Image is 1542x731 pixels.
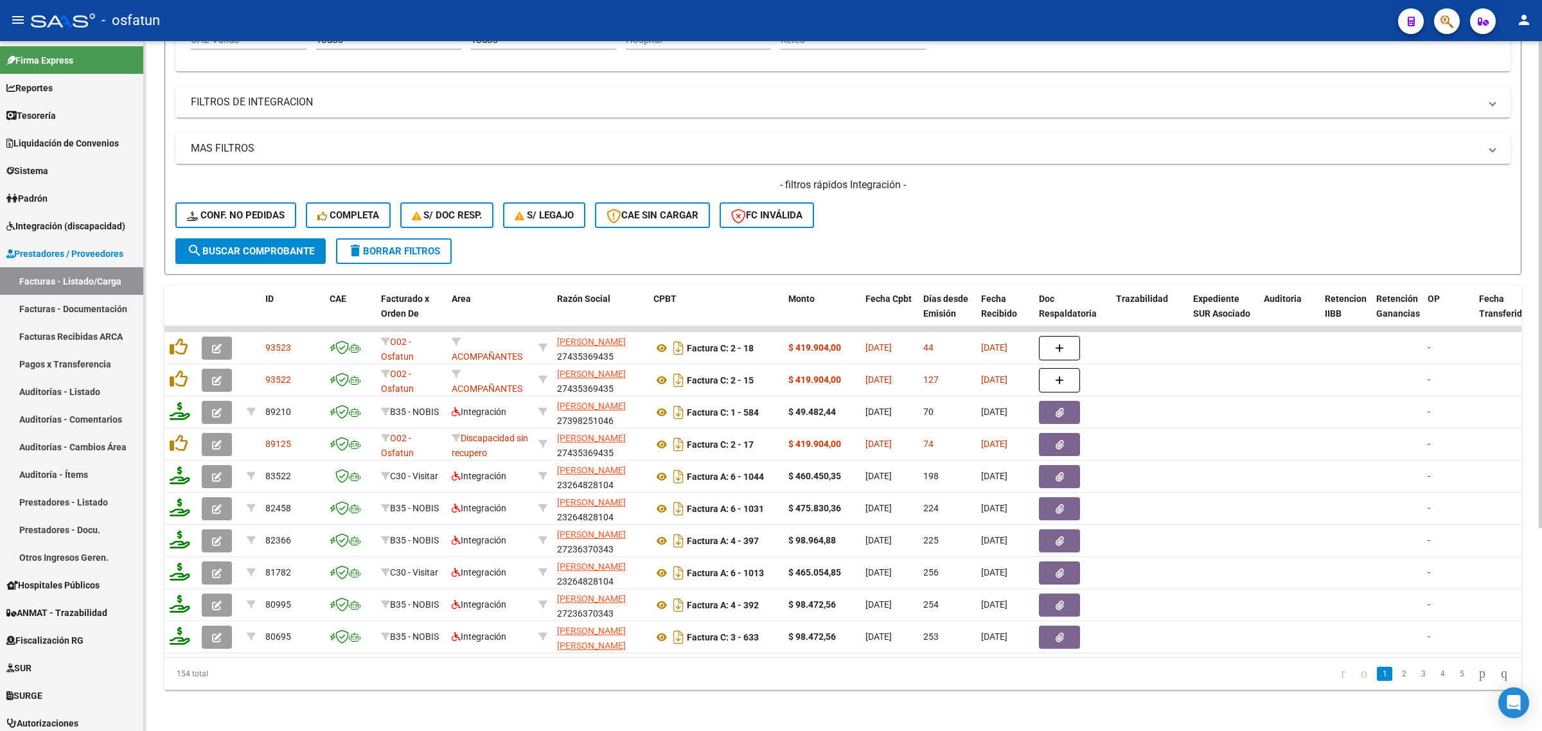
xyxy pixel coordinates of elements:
span: OP [1428,294,1440,304]
mat-expansion-panel-header: MAS FILTROS [175,133,1511,164]
strong: $ 465.054,85 [788,567,841,577]
span: Doc Respaldatoria [1039,294,1097,319]
strong: $ 98.964,88 [788,535,836,545]
span: 224 [923,503,939,513]
span: B35 - NOBIS [390,631,439,642]
span: [DATE] [865,567,892,577]
span: Integración (discapacidad) [6,219,125,233]
span: 225 [923,535,939,545]
a: 4 [1435,667,1450,681]
datatable-header-cell: Trazabilidad [1111,285,1188,342]
div: 27435369435 [557,335,643,362]
datatable-header-cell: Retención Ganancias [1371,285,1422,342]
span: [DATE] [981,407,1007,417]
span: [PERSON_NAME] [557,497,626,507]
span: 74 [923,439,934,449]
span: Area [452,294,471,304]
span: [DATE] [981,374,1007,385]
i: Descargar documento [670,531,687,551]
strong: $ 475.830,36 [788,503,841,513]
span: 81782 [265,567,291,577]
span: 198 [923,471,939,481]
strong: Factura A: 4 - 392 [687,600,759,610]
span: [DATE] [865,374,892,385]
a: 3 [1415,667,1431,681]
span: 254 [923,599,939,610]
mat-expansion-panel-header: FILTROS DE INTEGRACION [175,87,1511,118]
span: 83522 [265,471,291,481]
strong: $ 98.472,56 [788,631,836,642]
strong: $ 460.450,35 [788,471,841,481]
div: 23264828104 [557,559,643,586]
span: ID [265,294,274,304]
span: Integración [452,631,506,642]
datatable-header-cell: Monto [783,285,860,342]
span: Integración [452,407,506,417]
span: Integración [452,599,506,610]
span: FC Inválida [731,209,802,221]
span: Borrar Filtros [348,245,440,257]
span: B35 - NOBIS [390,599,439,610]
span: 89210 [265,407,291,417]
span: [DATE] [865,439,892,449]
i: Descargar documento [670,338,687,358]
strong: Factura A: 4 - 397 [687,536,759,546]
button: Borrar Filtros [336,238,452,264]
mat-icon: delete [348,243,363,258]
span: Autorizaciones [6,716,78,730]
span: Completa [317,209,379,221]
div: Open Intercom Messenger [1498,687,1529,718]
span: Padrón [6,191,48,206]
i: Descargar documento [670,498,687,519]
span: Fecha Cpbt [865,294,912,304]
span: [PERSON_NAME] [557,433,626,443]
i: Descargar documento [670,563,687,583]
strong: Factura A: 6 - 1044 [687,471,764,482]
span: - [1428,631,1430,642]
div: 27435369435 [557,431,643,458]
span: O02 - Osfatun Propio [381,369,414,409]
span: 82366 [265,535,291,545]
strong: Factura C: 2 - 15 [687,375,754,385]
span: O02 - Osfatun Propio [381,433,414,473]
button: FC Inválida [720,202,814,228]
span: [DATE] [865,503,892,513]
datatable-header-cell: Retencion IIBB [1320,285,1371,342]
datatable-header-cell: Area [447,285,533,342]
strong: $ 419.904,00 [788,439,841,449]
span: - [1428,439,1430,449]
span: Firma Express [6,53,73,67]
span: Días desde Emisión [923,294,968,319]
span: [DATE] [865,342,892,353]
span: - [1428,342,1430,353]
strong: $ 98.472,56 [788,599,836,610]
datatable-header-cell: ID [260,285,324,342]
span: 89125 [265,439,291,449]
span: ANMAT - Trazabilidad [6,606,107,620]
span: Facturado x Orden De [381,294,429,319]
strong: $ 49.482,44 [788,407,836,417]
span: ACOMPAÑANTES TERAPEUTICOS [452,337,522,376]
span: C30 - Visitar [390,471,438,481]
span: [DATE] [981,439,1007,449]
strong: Factura C: 1 - 584 [687,407,759,418]
span: Discapacidad sin recupero [452,433,528,458]
span: Liquidación de Convenios [6,136,119,150]
a: 1 [1377,667,1392,681]
span: S/ Doc Resp. [412,209,483,221]
span: CAE [330,294,346,304]
span: Trazabilidad [1116,294,1168,304]
span: - [1428,567,1430,577]
span: 253 [923,631,939,642]
div: 27236370343 [557,592,643,619]
span: Retención Ganancias [1376,294,1420,319]
span: - [1428,599,1430,610]
span: B35 - NOBIS [390,407,439,417]
span: [DATE] [981,599,1007,610]
i: Descargar documento [670,466,687,487]
li: page 2 [1394,663,1413,685]
a: go to last page [1495,667,1513,681]
datatable-header-cell: Razón Social [552,285,648,342]
a: 5 [1454,667,1469,681]
span: [DATE] [865,407,892,417]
